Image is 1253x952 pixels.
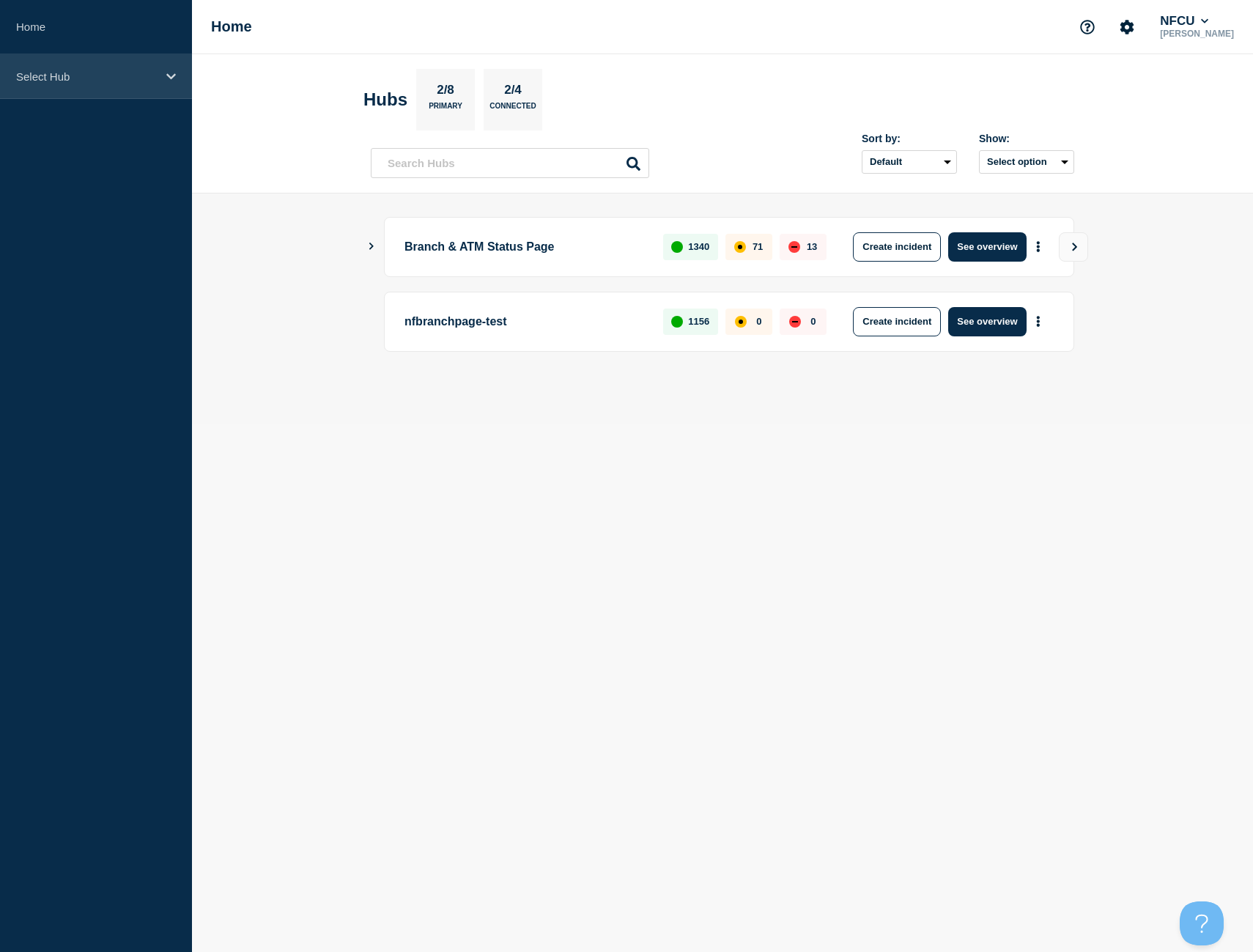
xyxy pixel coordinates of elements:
div: Sort by: [862,133,957,144]
p: Connected [489,102,536,117]
input: Search Hubs [371,148,649,178]
p: nfbranchpage-test [404,307,646,336]
p: 1156 [688,316,709,327]
button: Create incident [853,307,941,336]
button: More actions [1029,233,1048,260]
h1: Home [211,18,252,35]
p: Select Hub [16,70,157,83]
p: 13 [807,241,817,252]
button: See overview [948,307,1026,336]
div: Show: [979,133,1074,144]
div: up [671,241,683,253]
h2: Hubs [363,89,407,110]
p: 71 [753,241,763,252]
button: See overview [948,232,1026,262]
iframe: Help Scout Beacon - Open [1180,901,1224,945]
p: Branch & ATM Status Page [404,232,646,262]
select: Sort by [862,150,957,174]
button: View [1059,232,1088,262]
p: 1340 [688,241,709,252]
button: More actions [1029,308,1048,335]
div: affected [734,241,746,253]
div: down [788,241,800,253]
div: up [671,316,683,328]
button: Select option [979,150,1074,174]
p: [PERSON_NAME] [1157,29,1237,39]
p: 0 [756,316,761,327]
button: Support [1072,12,1103,43]
p: 2/4 [499,83,528,102]
p: 0 [810,316,816,327]
button: Show Connected Hubs [368,241,375,252]
p: 2/8 [432,83,460,102]
button: NFCU [1157,14,1211,29]
p: Primary [429,102,462,117]
div: down [789,316,801,328]
button: Account settings [1112,12,1142,43]
div: affected [735,316,747,328]
button: Create incident [853,232,941,262]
